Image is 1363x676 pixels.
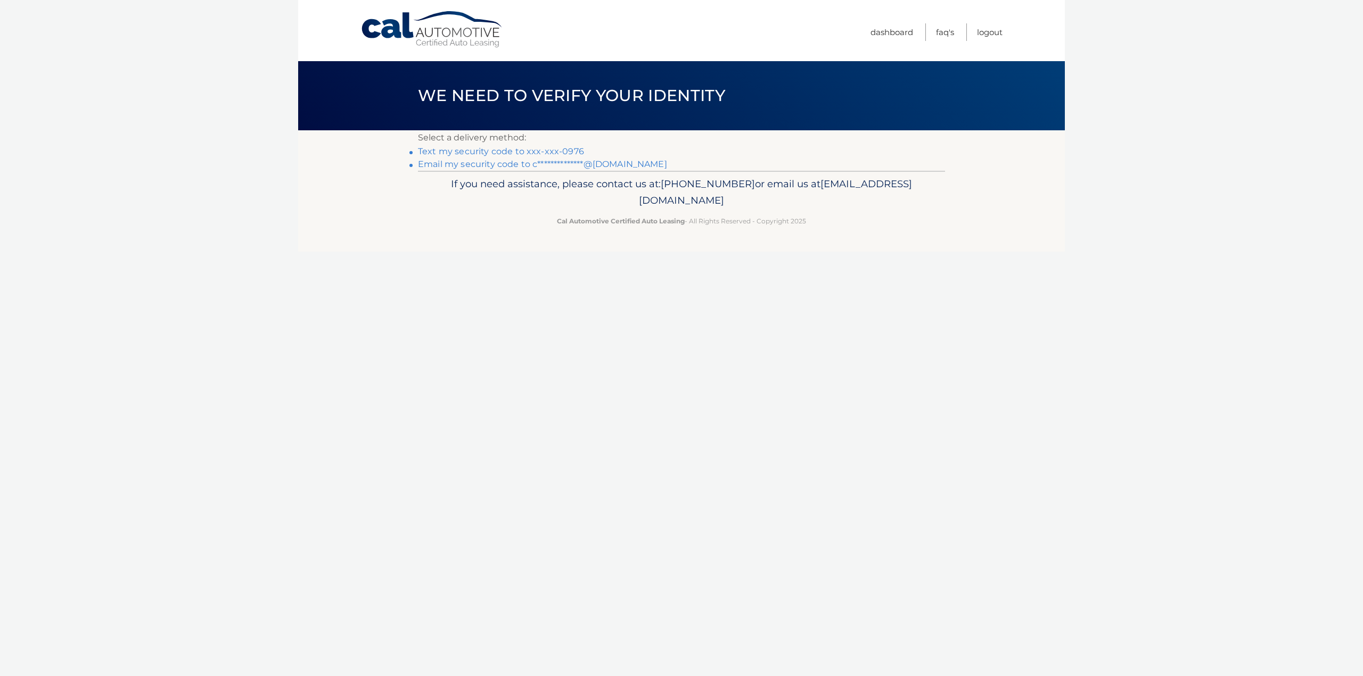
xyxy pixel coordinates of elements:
[418,146,584,156] a: Text my security code to xxx-xxx-0976
[418,86,725,105] span: We need to verify your identity
[936,23,954,41] a: FAQ's
[425,176,938,210] p: If you need assistance, please contact us at: or email us at
[425,215,938,227] p: - All Rights Reserved - Copyright 2025
[977,23,1003,41] a: Logout
[557,217,685,225] strong: Cal Automotive Certified Auto Leasing
[871,23,913,41] a: Dashboard
[360,11,504,48] a: Cal Automotive
[661,178,755,190] span: [PHONE_NUMBER]
[418,130,945,145] p: Select a delivery method:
